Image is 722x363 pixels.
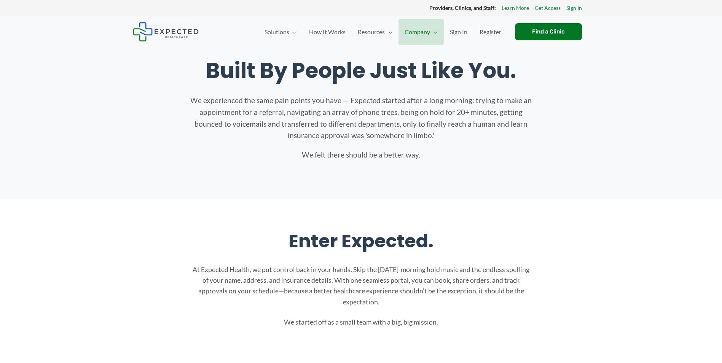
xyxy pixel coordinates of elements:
[133,22,199,41] img: Expected Healthcare Logo - side, dark font, small
[258,19,303,45] a: SolutionsMenu Toggle
[140,58,582,83] h1: Built By People Just Like You.
[398,19,444,45] a: CompanyMenu Toggle
[190,95,532,142] p: We experienced the same pain points you have — Expected started after a long morning: trying to m...
[502,3,529,13] a: Learn More
[405,19,430,45] span: Company
[190,317,532,328] p: We started off as a small team with a big, big mission.
[140,229,582,253] h2: Enter Expected.
[358,19,385,45] span: Resources
[566,3,582,13] a: Sign In
[309,19,346,45] span: How It Works
[450,19,467,45] span: Sign In
[352,19,398,45] a: ResourcesMenu Toggle
[303,19,352,45] a: How It Works
[190,149,532,161] p: We felt there should be a better way.
[190,264,532,307] p: At Expected Health, we put control back in your hands. Skip the [DATE]-morning hold music and the...
[258,19,507,45] nav: Primary Site Navigation
[289,19,297,45] span: Menu Toggle
[515,23,582,40] a: Find a Clinic
[473,19,507,45] a: Register
[430,19,438,45] span: Menu Toggle
[480,19,501,45] span: Register
[385,19,392,45] span: Menu Toggle
[265,19,289,45] span: Solutions
[429,5,496,11] strong: Providers, Clinics, and Staff:
[535,3,561,13] a: Get Access
[444,19,473,45] a: Sign In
